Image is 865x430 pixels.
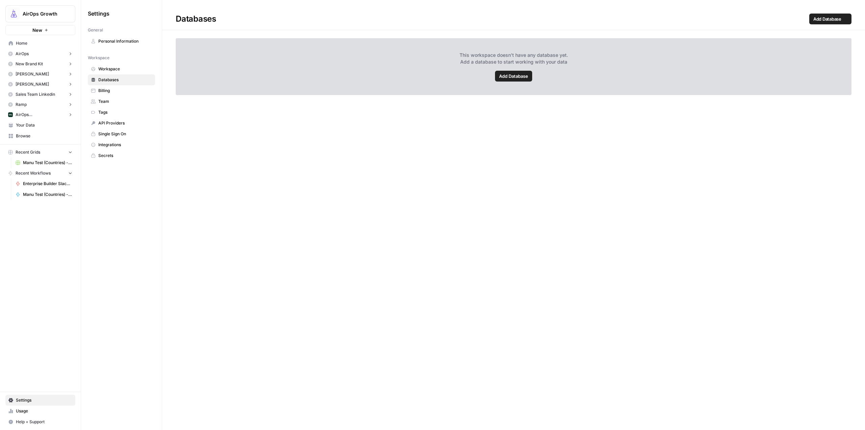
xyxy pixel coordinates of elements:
button: Sales Team Linkedin [5,89,75,99]
span: Manu Test (Countries) - Grid [23,160,72,166]
a: Add Database [809,14,851,24]
span: Settings [88,9,109,18]
a: Personal Information [88,36,155,47]
span: Databases [98,77,152,83]
a: Home [5,38,75,49]
button: Recent Workflows [5,168,75,178]
span: Sales Team Linkedin [16,91,55,97]
button: Ramp [5,99,75,110]
a: Browse [5,131,75,141]
span: Add Database [499,73,528,80]
a: Tags [88,107,155,118]
button: [PERSON_NAME] [5,69,75,79]
img: yjux4x3lwinlft1ym4yif8lrli78 [8,112,13,117]
img: AirOps Growth Logo [8,8,20,20]
a: Secrets [88,150,155,161]
span: Integrations [98,142,152,148]
span: Single Sign On [98,131,152,137]
a: Single Sign On [88,129,155,139]
button: New [5,25,75,35]
span: Add Database [813,16,841,22]
span: Tags [98,109,152,115]
span: API Providers [98,120,152,126]
span: Enterprise Builder Slack Message [23,181,72,187]
span: General [88,27,103,33]
span: Settings [16,397,72,403]
span: AirOps ([GEOGRAPHIC_DATA]) [16,112,65,118]
a: Integrations [88,139,155,150]
span: AirOps Growth [23,10,64,17]
span: New Brand Kit [16,61,43,67]
span: [PERSON_NAME] [16,81,49,87]
span: Help + Support [16,419,72,425]
span: [PERSON_NAME] [16,71,49,77]
a: Billing [88,85,155,96]
div: Databases [162,14,865,24]
a: Workspace [88,64,155,74]
a: Add Database [495,71,532,82]
span: Workspace [98,66,152,72]
a: Team [88,96,155,107]
span: Recent Grids [16,149,40,155]
a: Your Data [5,120,75,131]
a: Manu Test (Countries) - Grid [13,157,75,168]
span: New [32,27,42,33]
a: Usage [5,406,75,416]
button: AirOps ([GEOGRAPHIC_DATA]) [5,110,75,120]
span: Billing [98,88,152,94]
span: Your Data [16,122,72,128]
span: AirOps [16,51,29,57]
span: Browse [16,133,72,139]
span: Team [98,98,152,105]
span: Secrets [98,153,152,159]
button: New Brand Kit [5,59,75,69]
button: AirOps [5,49,75,59]
span: Workspace [88,55,109,61]
button: Recent Grids [5,147,75,157]
span: Recent Workflows [16,170,51,176]
span: This workspace doesn't have any database yet. Add a database to start working with your data [460,52,568,65]
a: Databases [88,74,155,85]
button: Workspace: AirOps Growth [5,5,75,22]
a: Manu Test (Countries) - Grid [13,189,75,200]
span: Manu Test (Countries) - Grid [23,191,72,198]
span: Usage [16,408,72,414]
span: Home [16,40,72,46]
span: Ramp [16,101,27,108]
span: Personal Information [98,38,152,44]
a: Enterprise Builder Slack Message [13,178,75,189]
button: [PERSON_NAME] [5,79,75,89]
a: API Providers [88,118,155,129]
a: Settings [5,395,75,406]
button: Help + Support [5,416,75,427]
